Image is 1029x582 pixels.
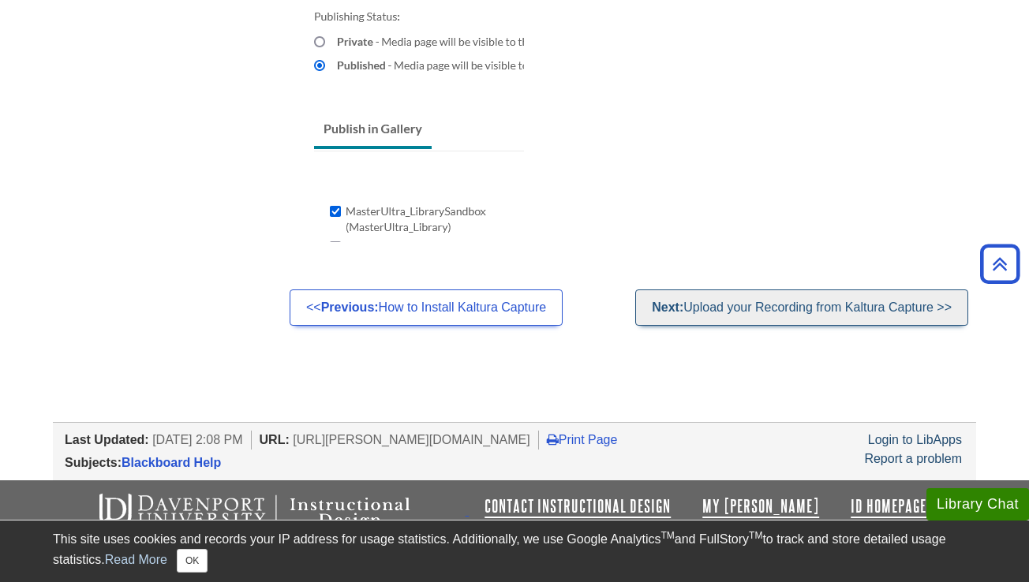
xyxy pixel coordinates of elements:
[635,289,968,326] a: Next:Upload your Recording from Kaltura Capture >>
[868,433,962,446] a: Login to LibApps
[65,433,149,446] span: Last Updated:
[105,553,167,566] a: Read More
[864,452,962,465] a: Report a problem
[177,549,208,573] button: Close
[290,289,563,326] a: <<Previous:How to Install Kaltura Capture
[851,497,926,516] a: ID Homepage
[749,530,762,541] sup: TM
[53,530,976,573] div: This site uses cookies and records your IP address for usage statistics. Additionally, we use Goo...
[702,497,819,516] a: My [PERSON_NAME]
[87,492,466,532] img: Davenport University Instructional Design
[122,456,221,469] a: Blackboard Help
[975,253,1025,274] a: Back to Top
[293,433,530,446] span: [URL][PERSON_NAME][DOMAIN_NAME]
[65,456,122,469] span: Subjects:
[547,433,559,446] i: Print Page
[926,488,1029,520] button: Library Chat
[260,433,290,446] span: URL:
[547,433,618,446] a: Print Page
[321,300,379,314] strong: Previous:
[660,530,674,541] sup: TM
[152,433,242,446] span: [DATE] 2:08 PM
[485,497,671,516] a: Contact Instructional Design
[652,300,683,314] strong: Next:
